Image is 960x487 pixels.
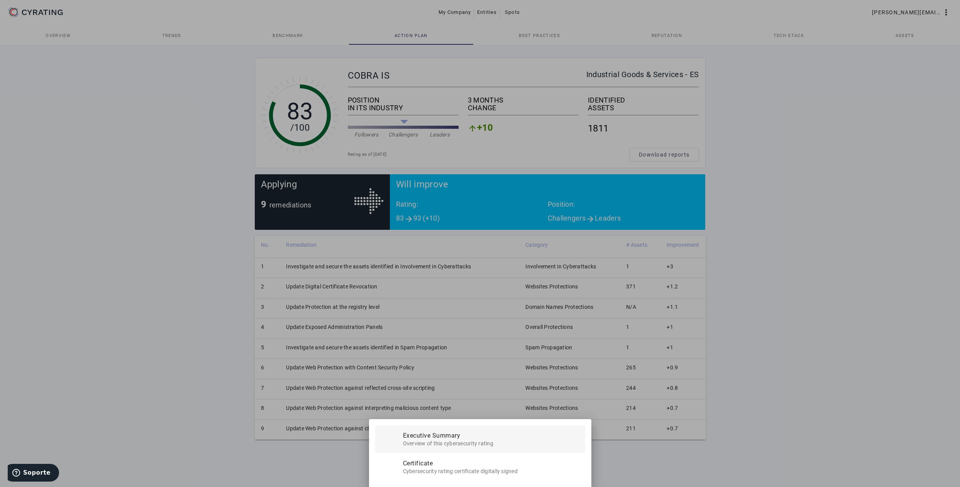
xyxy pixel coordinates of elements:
span: Certificate [403,453,579,473]
a: DownloadCertificateCybersecurity rating certificate digitally signed [375,453,585,481]
a: DownloadExecutive SummaryOverview of this cybersecurity rating [375,425,585,453]
iframe: Abre un widget desde donde se puede obtener más información [8,464,59,483]
mat-icon: Download [381,431,391,441]
span: Cybersecurity rating certificate digitally signed [403,465,579,475]
mat-icon: Download [381,459,391,468]
span: Overview of this cybersecurity rating [403,438,579,447]
span: Executive Summary [403,425,579,445]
